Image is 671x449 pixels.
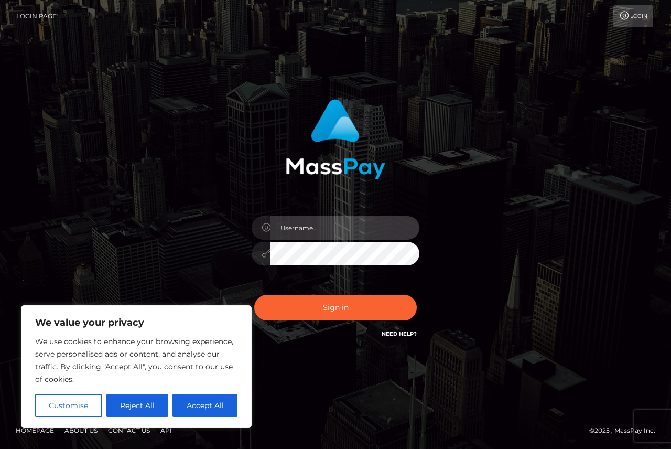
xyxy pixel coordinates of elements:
a: API [156,422,176,439]
input: Username... [270,216,419,240]
p: We use cookies to enhance your browsing experience, serve personalised ads or content, and analys... [35,335,237,386]
img: MassPay Login [286,99,385,179]
button: Accept All [172,394,237,417]
button: Sign in [254,295,417,320]
div: © 2025 , MassPay Inc. [589,425,663,436]
a: Contact Us [104,422,154,439]
a: About Us [60,422,102,439]
button: Reject All [106,394,169,417]
a: Login [613,5,653,27]
p: We value your privacy [35,316,237,329]
a: Need Help? [382,330,417,337]
a: Login Page [16,5,57,27]
div: We value your privacy [21,305,252,428]
a: Homepage [12,422,58,439]
button: Customise [35,394,102,417]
